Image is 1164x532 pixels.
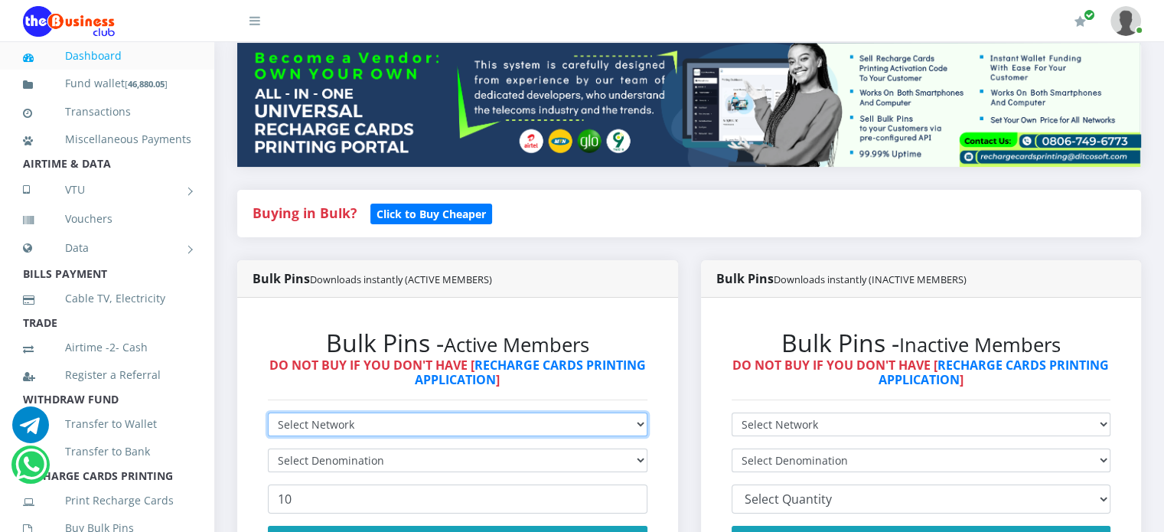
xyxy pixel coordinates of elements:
[253,204,357,222] strong: Buying in Bulk?
[732,357,1109,388] strong: DO NOT BUY IF YOU DON'T HAVE [ ]
[23,229,191,267] a: Data
[1110,6,1141,36] img: User
[716,270,967,287] strong: Bulk Pins
[23,171,191,209] a: VTU
[23,6,115,37] img: Logo
[1074,15,1086,28] i: Renew/Upgrade Subscription
[12,418,49,443] a: Chat for support
[899,331,1061,358] small: Inactive Members
[23,281,191,316] a: Cable TV, Electricity
[268,485,647,514] input: Enter Quantity
[23,406,191,442] a: Transfer to Wallet
[128,78,165,90] b: 46,880.05
[23,66,191,102] a: Fund wallet[46,880.05]
[125,78,168,90] small: [ ]
[15,458,47,483] a: Chat for support
[1084,9,1095,21] span: Renew/Upgrade Subscription
[732,328,1111,357] h2: Bulk Pins -
[253,270,492,287] strong: Bulk Pins
[269,357,646,388] strong: DO NOT BUY IF YOU DON'T HAVE [ ]
[237,43,1141,167] img: multitenant_rcp.png
[774,273,967,286] small: Downloads instantly (INACTIVE MEMBERS)
[23,483,191,518] a: Print Recharge Cards
[415,357,646,388] a: RECHARGE CARDS PRINTING APPLICATION
[23,201,191,237] a: Vouchers
[23,357,191,393] a: Register a Referral
[23,94,191,129] a: Transactions
[23,434,191,469] a: Transfer to Bank
[23,122,191,157] a: Miscellaneous Payments
[444,331,589,358] small: Active Members
[310,273,492,286] small: Downloads instantly (ACTIVE MEMBERS)
[23,38,191,73] a: Dashboard
[377,207,486,221] b: Click to Buy Cheaper
[23,330,191,365] a: Airtime -2- Cash
[268,328,647,357] h2: Bulk Pins -
[879,357,1110,388] a: RECHARGE CARDS PRINTING APPLICATION
[370,204,492,222] a: Click to Buy Cheaper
